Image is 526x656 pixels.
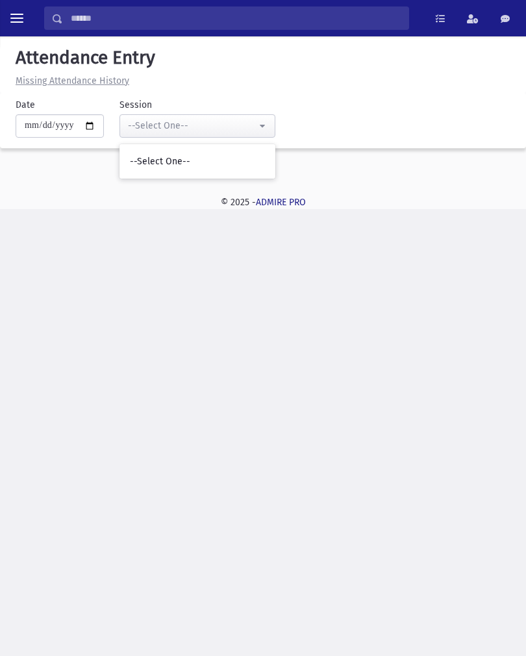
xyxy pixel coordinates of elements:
[16,75,129,86] u: Missing Attendance History
[63,6,408,30] input: Search
[5,6,29,30] button: toggle menu
[119,98,152,112] label: Session
[16,98,35,112] label: Date
[119,114,275,138] button: --Select One--
[128,119,257,132] div: --Select One--
[10,196,516,209] div: © 2025 -
[10,75,129,86] a: Missing Attendance History
[10,47,516,69] h5: Attendance Entry
[130,155,190,168] span: --Select One--
[256,197,306,208] a: ADMIRE PRO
